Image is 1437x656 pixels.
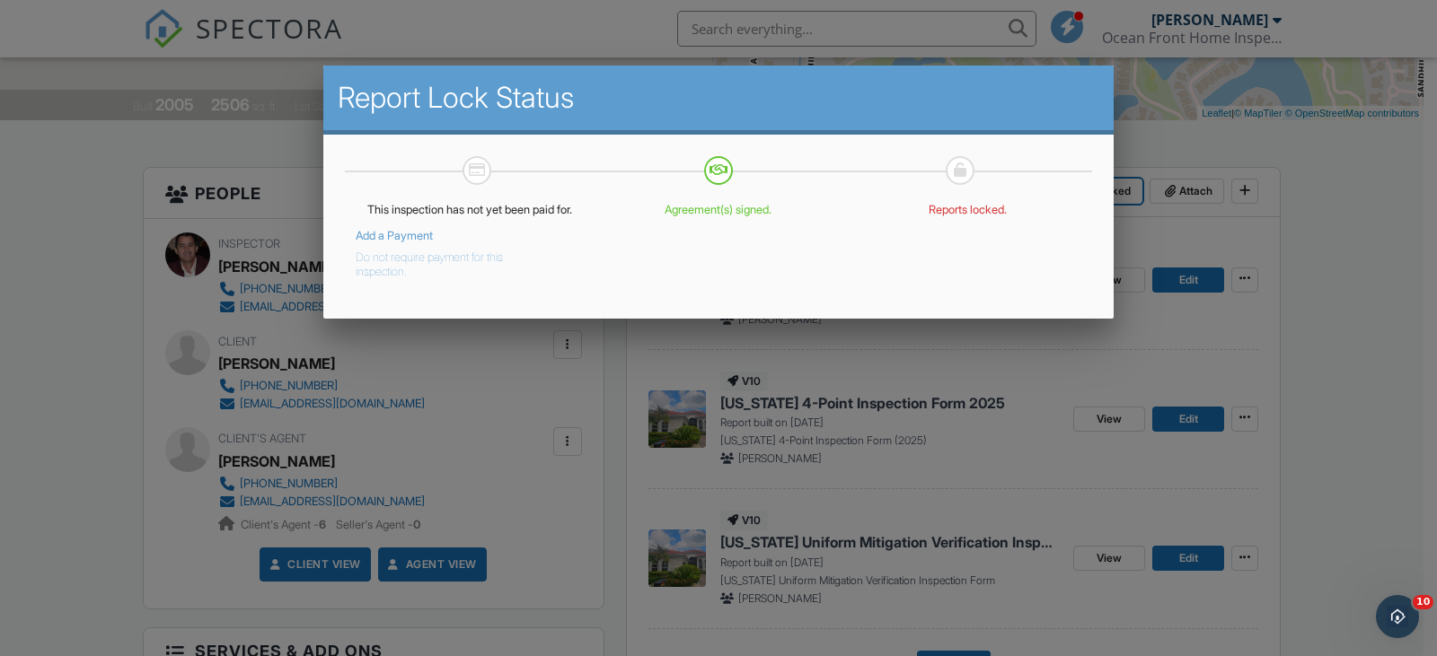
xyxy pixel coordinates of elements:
[338,80,1099,116] h2: Report Lock Status
[1413,595,1433,609] span: 10
[604,203,832,217] p: Agreement(s) signed.
[356,229,433,242] a: Add a Payment
[1376,595,1419,638] iframe: Intercom live chat
[356,203,583,217] p: This inspection has not yet been paid for.
[356,243,556,279] button: Do not require payment for this inspection.
[854,203,1081,217] p: Reports locked.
